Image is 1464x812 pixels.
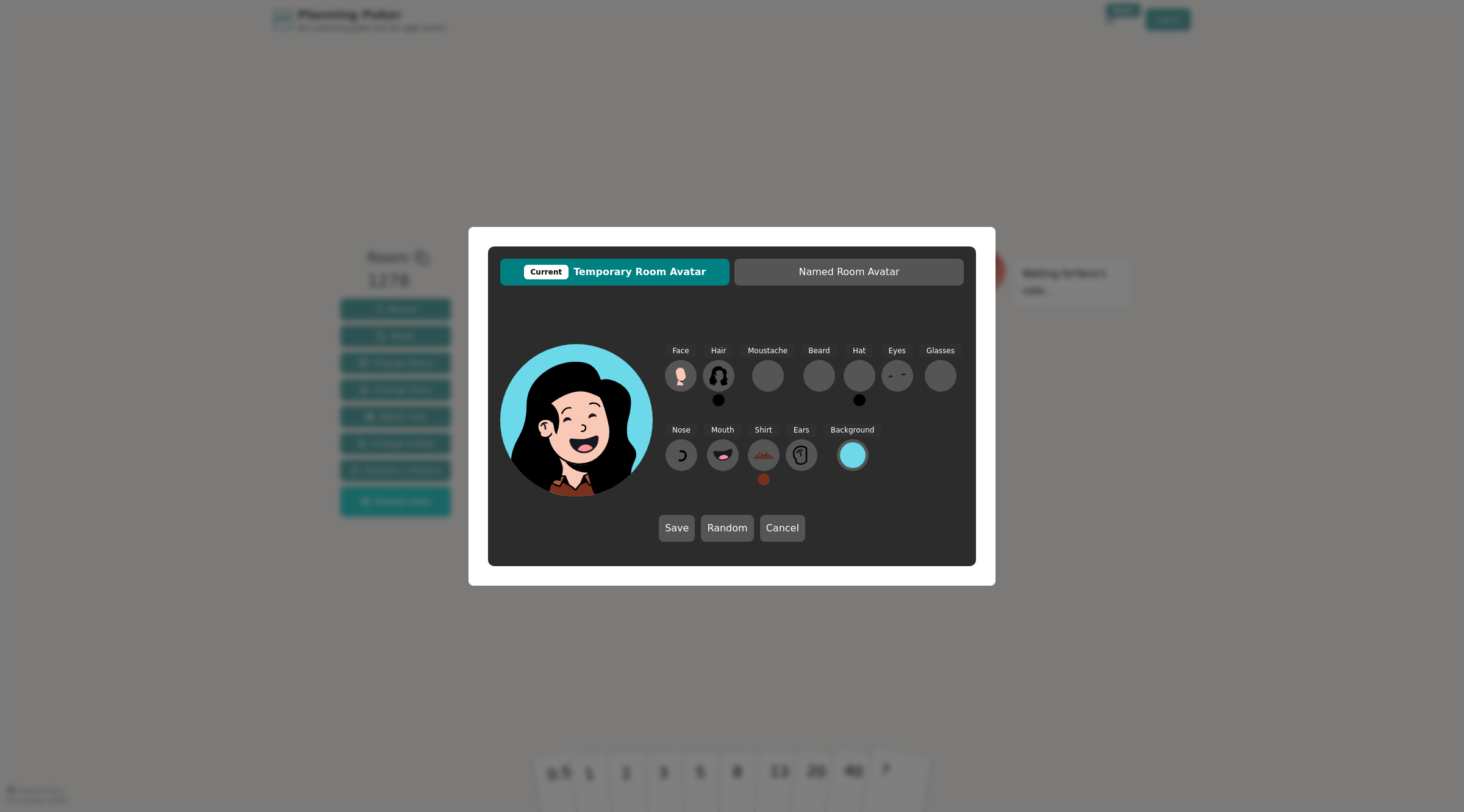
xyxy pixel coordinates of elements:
[524,265,569,279] div: Current
[506,265,723,279] span: Temporary Room Avatar
[500,259,730,286] button: CurrentTemporary Room Avatar
[701,515,753,542] button: Random
[704,423,742,437] span: Mouth
[881,344,913,358] span: Eyes
[919,344,962,358] span: Glasses
[801,344,837,358] span: Beard
[748,423,780,437] span: Shirt
[823,423,882,437] span: Background
[665,423,698,437] span: Nose
[741,265,958,279] span: Named Room Avatar
[665,344,696,358] span: Face
[845,344,873,358] span: Hat
[659,515,695,542] button: Save
[760,515,805,542] button: Cancel
[734,259,964,286] button: Named Room Avatar
[741,344,795,358] span: Moustache
[704,344,734,358] span: Hair
[786,423,817,437] span: Ears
